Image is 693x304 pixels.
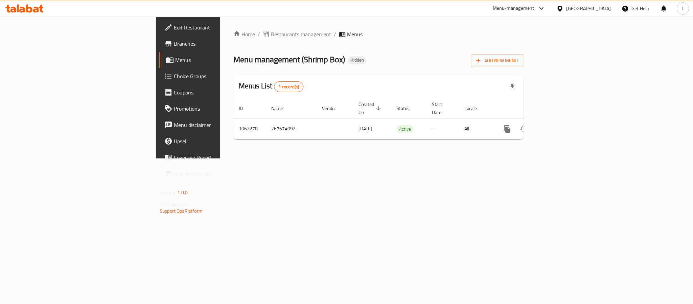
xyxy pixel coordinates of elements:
[174,153,267,161] span: Coverage Report
[159,52,272,68] a: Menus
[159,101,272,117] a: Promotions
[239,104,252,112] span: ID
[359,124,372,133] span: [DATE]
[504,79,521,95] div: Export file
[159,36,272,52] a: Branches
[432,100,451,116] span: Start Date
[233,52,345,67] span: Menu management ( Shrimp Box )
[160,207,203,215] a: Support.OpsPlatform
[174,72,267,80] span: Choice Groups
[348,56,367,64] div: Hidden
[239,81,303,92] h2: Menus List
[159,149,272,166] a: Coverage Report
[177,188,188,197] span: 1.0.0
[159,117,272,133] a: Menu disclaimer
[464,104,486,112] span: Locale
[174,105,267,113] span: Promotions
[682,5,683,12] span: I
[159,133,272,149] a: Upsell
[396,125,414,133] span: Active
[499,121,515,137] button: more
[175,56,267,64] span: Menus
[271,104,292,112] span: Name
[274,84,303,90] span: 1 record(s)
[159,68,272,84] a: Choice Groups
[459,118,494,139] td: All
[233,98,570,139] table: enhanced table
[493,4,534,13] div: Menu-management
[159,84,272,101] a: Coupons
[348,57,367,63] span: Hidden
[174,40,267,48] span: Branches
[566,5,611,12] div: [GEOGRAPHIC_DATA]
[494,98,570,119] th: Actions
[476,57,518,65] span: Add New Menu
[174,170,267,178] span: Grocery Checklist
[396,104,418,112] span: Status
[174,121,267,129] span: Menu disclaimer
[266,118,317,139] td: 267674092
[274,81,303,92] div: Total records count
[471,55,523,67] button: Add New Menu
[159,19,272,36] a: Edit Restaurant
[322,104,345,112] span: Vendor
[271,30,331,38] span: Restaurants management
[174,137,267,145] span: Upsell
[174,23,267,31] span: Edit Restaurant
[426,118,459,139] td: -
[233,30,523,38] nav: breadcrumb
[334,30,336,38] li: /
[159,166,272,182] a: Grocery Checklist
[174,88,267,96] span: Coupons
[515,121,532,137] button: Change Status
[160,200,191,209] span: Get support on:
[359,100,383,116] span: Created On
[160,188,176,197] span: Version:
[263,30,331,38] a: Restaurants management
[347,30,363,38] span: Menus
